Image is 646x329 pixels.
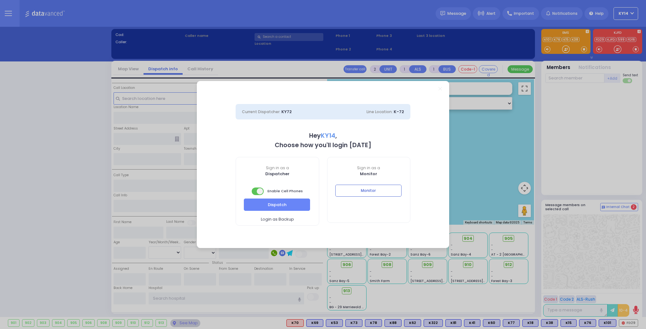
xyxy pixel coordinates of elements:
[321,131,335,140] span: KY14
[252,187,303,196] span: Enable Cell Phones
[335,185,402,197] button: Monitor
[261,216,294,222] span: Login as Backup
[360,171,377,177] b: Monitor
[438,87,442,90] a: Close
[242,109,280,114] span: Current Dispatcher:
[275,141,371,149] b: Choose how you'll login [DATE]
[281,109,292,115] span: KY72
[327,165,410,171] span: Sign in as a
[265,171,290,177] b: Dispatcher
[236,165,319,171] span: Sign in as a
[244,199,310,211] button: Dispatch
[394,109,404,115] span: K-72
[309,131,337,140] b: Hey ,
[367,109,393,114] span: Line Location:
